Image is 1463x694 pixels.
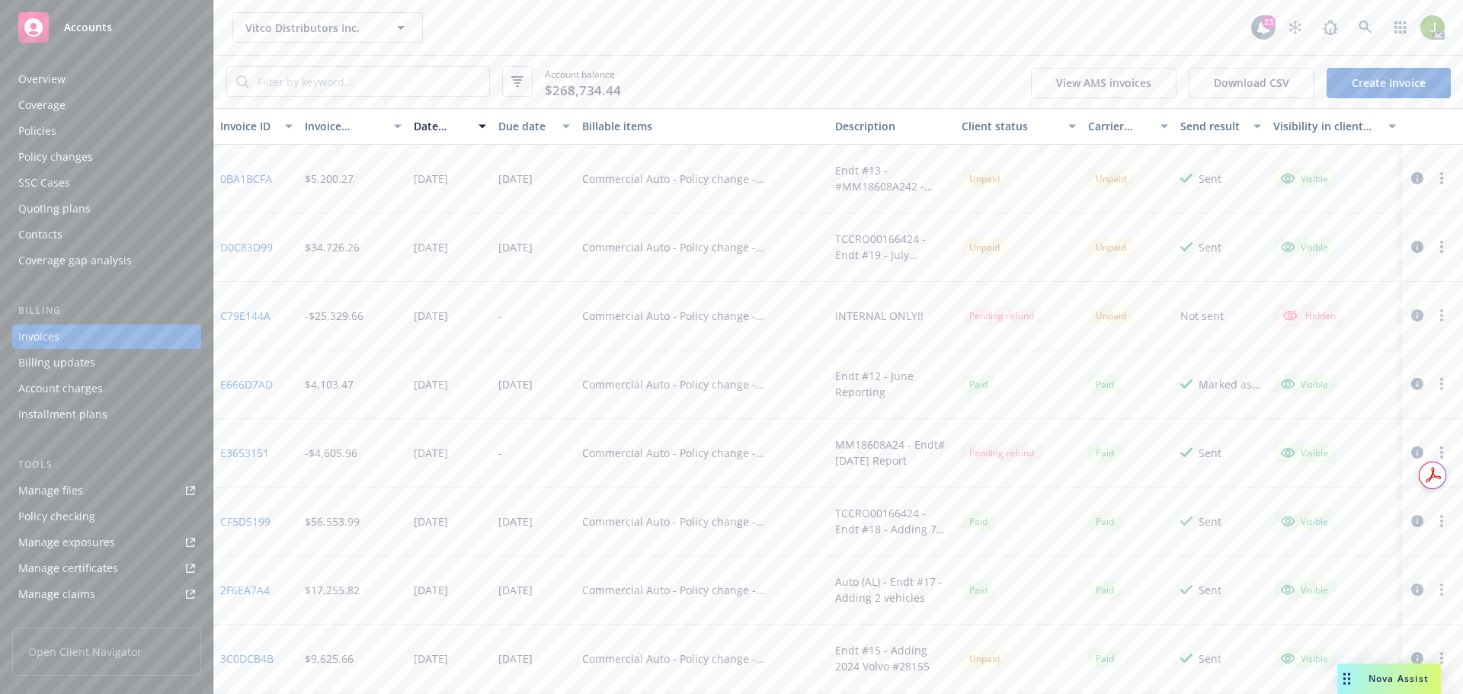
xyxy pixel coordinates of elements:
a: Manage certificates [12,556,201,580]
div: $4,103.47 [305,376,354,392]
div: Billing [12,303,201,318]
a: D0C83D99 [220,239,273,255]
button: Billable items [576,108,829,145]
a: Policy changes [12,145,201,169]
div: Manage certificates [18,556,118,580]
button: Vitco Distributors Inc. [232,12,423,43]
div: INTERNAL ONLY!! [835,308,924,324]
a: Policy checking [12,504,201,529]
a: Policies [12,119,201,143]
button: Due date [492,108,577,145]
div: Paid [1088,443,1122,462]
div: Billing updates [18,350,95,375]
div: Paid [1088,375,1122,394]
button: Nova Assist [1337,664,1441,694]
div: Date issued [414,118,469,134]
div: Visible [1281,651,1328,665]
div: Sent [1199,445,1221,461]
a: Billing updates [12,350,201,375]
span: Paid [1088,649,1122,668]
div: [DATE] [498,582,533,598]
button: Visibility in client dash [1267,108,1402,145]
a: Quoting plans [12,197,201,221]
a: Account charges [12,376,201,401]
div: Billable items [582,118,823,134]
input: Filter by keyword... [248,67,489,96]
a: Contacts [12,222,201,247]
span: $268,734.44 [545,81,621,101]
div: Policies [18,119,56,143]
div: [DATE] [414,171,448,187]
div: [DATE] [498,651,533,667]
span: Accounts [64,21,112,34]
div: Sent [1199,513,1221,529]
div: Unpaid [962,649,1007,668]
div: $17,255.82 [305,582,360,598]
div: Manage BORs [18,608,90,632]
div: -$4,605.96 [305,445,357,461]
span: Account balance [545,68,621,96]
div: Visibility in client dash [1273,118,1379,134]
a: Switch app [1385,12,1416,43]
div: [DATE] [498,376,533,392]
div: Commercial Auto - Policy change - TCCRO00166424 [582,513,823,529]
a: 3C0DCB4B [220,651,274,667]
div: Drag to move [1337,664,1356,694]
div: Description [835,118,949,134]
svg: Search [236,75,248,88]
div: [DATE] [498,171,533,187]
div: Unpaid [1088,306,1134,325]
button: Invoice ID [214,108,299,145]
div: - [498,445,502,461]
a: E3653151 [220,445,269,461]
div: Commercial Auto - Policy change - TCCRO00166424 [582,651,823,667]
div: -$25,329.66 [305,308,363,324]
div: [DATE] [414,445,448,461]
a: Manage BORs [12,608,201,632]
div: Paid [962,375,995,394]
div: Commercial Auto - Policy change - TCCRO00166424 [582,239,823,255]
a: Installment plans [12,402,201,427]
div: Endt #15 - Adding 2024 Volvo #28155 [835,642,949,674]
div: Tools [12,457,201,472]
div: 23 [1262,15,1276,29]
div: Sent [1199,239,1221,255]
div: Visible [1281,171,1328,185]
button: Carrier status [1082,108,1175,145]
div: Commercial Auto - Policy change - MM18608A24 [582,171,823,187]
a: CF5D5199 [220,513,271,529]
div: Overview [18,67,66,91]
a: 2F6EA7A4 [220,582,270,598]
div: [DATE] [498,239,533,255]
div: Invoice amount [305,118,386,134]
a: Manage claims [12,582,201,606]
a: 0BA1BCFA [220,171,272,187]
div: $34,726.26 [305,239,360,255]
button: Description [829,108,956,145]
div: Manage exposures [18,530,115,555]
div: Unpaid [1088,169,1134,188]
div: Visible [1281,240,1328,254]
button: Download CSV [1189,68,1314,98]
a: Manage files [12,478,201,503]
div: Hidden [1281,306,1336,325]
a: E666D7AD [220,376,273,392]
img: photo [1420,15,1445,40]
div: Paid [962,512,995,531]
div: Commercial Auto - Policy change - MM18608A23 [582,308,823,324]
div: Sent [1199,651,1221,667]
div: Installment plans [18,402,107,427]
div: Commercial Auto - Policy change - MM18608A24 [582,376,823,392]
div: Invoices [18,325,59,349]
a: Report a Bug [1315,12,1346,43]
button: Send result [1174,108,1267,145]
div: [DATE] [414,513,448,529]
div: Policy changes [18,145,93,169]
div: [DATE] [414,239,448,255]
div: SSC Cases [18,171,70,195]
div: - [498,308,502,324]
div: Quoting plans [18,197,91,221]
